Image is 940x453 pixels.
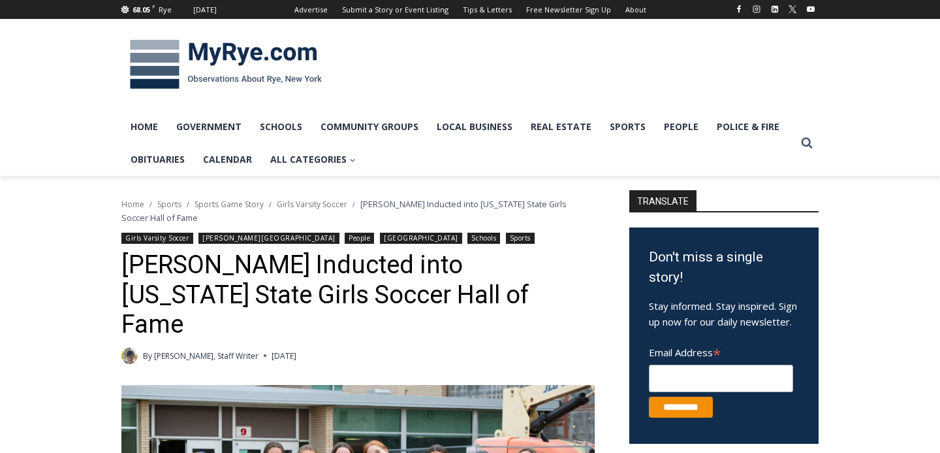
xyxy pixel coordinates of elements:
time: [DATE] [272,350,296,362]
a: Calendar [194,143,261,176]
a: [PERSON_NAME][GEOGRAPHIC_DATA] [198,233,339,244]
a: [GEOGRAPHIC_DATA] [380,233,462,244]
a: Schools [467,233,500,244]
a: Home [121,110,167,143]
a: Home [121,199,144,210]
nav: Breadcrumbs [121,197,595,224]
a: Schools [251,110,311,143]
a: Facebook [731,1,747,17]
nav: Primary Navigation [121,110,795,176]
span: / [269,200,272,209]
a: People [345,233,374,244]
a: People [655,110,708,143]
label: Email Address [649,339,793,363]
h1: [PERSON_NAME] Inducted into [US_STATE] State Girls Soccer Hall of Fame [121,250,595,340]
span: 68.05 [133,5,150,14]
a: Local Business [428,110,522,143]
a: [PERSON_NAME], Staff Writer [154,350,258,361]
span: All Categories [270,152,356,167]
a: Girls Varsity Soccer [277,199,347,210]
div: [DATE] [193,4,217,16]
a: Instagram [749,1,764,17]
img: MyRye.com [121,31,330,99]
span: [PERSON_NAME] Inducted into [US_STATE] State Girls Soccer Hall of Fame [121,198,567,223]
span: F [152,3,155,10]
a: Girls Varsity Soccer [121,233,193,244]
p: Stay informed. Stay inspired. Sign up now for our daily newsletter. [649,298,799,329]
a: Sports [601,110,655,143]
button: View Search Form [795,131,819,155]
a: Real Estate [522,110,601,143]
span: By [143,350,152,362]
a: Police & Fire [708,110,789,143]
a: Sports Game Story [195,199,264,210]
a: Obituaries [121,143,194,176]
a: Sports [506,233,535,244]
a: Author image [121,348,138,364]
span: / [187,200,189,209]
span: / [149,200,152,209]
img: (PHOTO: MyRye.com 2024 Head Intern, Editor and now Staff Writer Charlie Morris. Contributed.)Char... [121,348,138,364]
a: Sports [157,199,181,210]
a: Linkedin [767,1,783,17]
div: Rye [159,4,172,16]
h3: Don't miss a single story! [649,247,799,288]
a: X [785,1,800,17]
a: YouTube [803,1,819,17]
strong: TRANSLATE [629,190,697,211]
a: Community Groups [311,110,428,143]
a: Government [167,110,251,143]
a: All Categories [261,143,365,176]
span: / [352,200,355,209]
